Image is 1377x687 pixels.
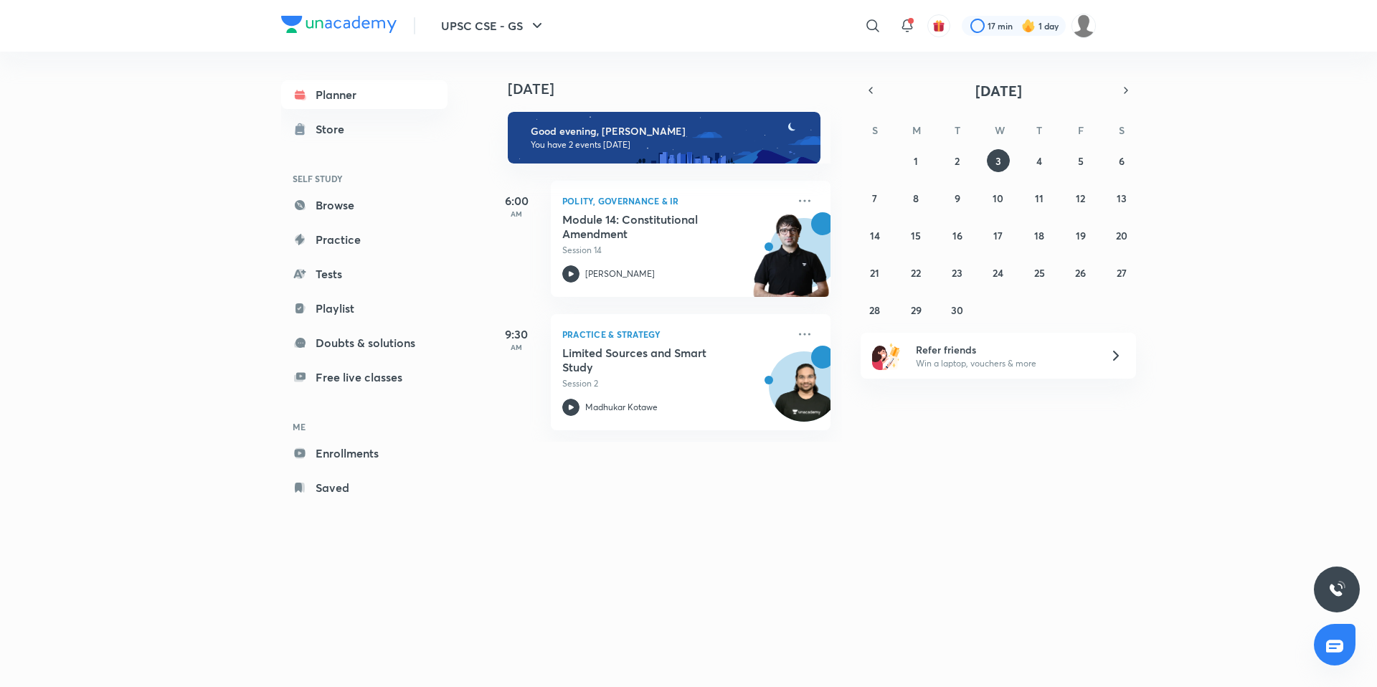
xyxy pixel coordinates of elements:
[1036,123,1042,137] abbr: Thursday
[987,261,1010,284] button: September 24, 2025
[993,229,1003,242] abbr: September 17, 2025
[863,298,886,321] button: September 28, 2025
[904,149,927,172] button: September 1, 2025
[562,212,741,241] h5: Module 14: Constitutional Amendment
[946,224,969,247] button: September 16, 2025
[1328,581,1345,598] img: ttu
[955,154,960,168] abbr: September 2, 2025
[281,191,448,219] a: Browse
[316,120,353,138] div: Store
[1110,261,1133,284] button: September 27, 2025
[1117,266,1127,280] abbr: September 27, 2025
[932,19,945,32] img: avatar
[281,294,448,323] a: Playlist
[488,209,545,218] p: AM
[281,260,448,288] a: Tests
[1078,154,1084,168] abbr: September 5, 2025
[281,166,448,191] h6: SELF STUDY
[987,186,1010,209] button: September 10, 2025
[904,261,927,284] button: September 22, 2025
[872,341,901,370] img: referral
[770,359,838,428] img: Avatar
[1028,186,1051,209] button: September 11, 2025
[1069,224,1092,247] button: September 19, 2025
[987,224,1010,247] button: September 17, 2025
[281,115,448,143] a: Store
[531,139,808,151] p: You have 2 events [DATE]
[281,225,448,254] a: Practice
[281,328,448,357] a: Doubts & solutions
[508,112,820,164] img: evening
[916,342,1092,357] h6: Refer friends
[562,377,787,390] p: Session 2
[488,343,545,351] p: AM
[1110,186,1133,209] button: September 13, 2025
[870,266,879,280] abbr: September 21, 2025
[562,244,787,257] p: Session 14
[946,149,969,172] button: September 2, 2025
[911,303,922,317] abbr: September 29, 2025
[870,229,880,242] abbr: September 14, 2025
[872,191,877,205] abbr: September 7, 2025
[1069,186,1092,209] button: September 12, 2025
[913,191,919,205] abbr: September 8, 2025
[1117,191,1127,205] abbr: September 13, 2025
[955,123,960,137] abbr: Tuesday
[1076,191,1085,205] abbr: September 12, 2025
[562,192,787,209] p: Polity, Governance & IR
[952,229,962,242] abbr: September 16, 2025
[912,123,921,137] abbr: Monday
[281,363,448,392] a: Free live classes
[1035,191,1044,205] abbr: September 11, 2025
[1069,149,1092,172] button: September 5, 2025
[955,191,960,205] abbr: September 9, 2025
[863,186,886,209] button: September 7, 2025
[752,212,831,311] img: unacademy
[946,298,969,321] button: September 30, 2025
[993,191,1003,205] abbr: September 10, 2025
[904,186,927,209] button: September 8, 2025
[1110,224,1133,247] button: September 20, 2025
[281,473,448,502] a: Saved
[869,303,880,317] abbr: September 28, 2025
[946,261,969,284] button: September 23, 2025
[585,267,655,280] p: [PERSON_NAME]
[952,266,962,280] abbr: September 23, 2025
[995,154,1001,168] abbr: September 3, 2025
[995,123,1005,137] abbr: Wednesday
[1021,19,1036,33] img: streak
[1119,123,1125,137] abbr: Saturday
[281,80,448,109] a: Planner
[1028,224,1051,247] button: September 18, 2025
[1069,261,1092,284] button: September 26, 2025
[1028,149,1051,172] button: September 4, 2025
[1116,229,1127,242] abbr: September 20, 2025
[1034,229,1044,242] abbr: September 18, 2025
[863,261,886,284] button: September 21, 2025
[281,16,397,37] a: Company Logo
[1110,149,1133,172] button: September 6, 2025
[1028,261,1051,284] button: September 25, 2025
[1071,14,1096,38] img: Ayush Kumar
[1075,266,1086,280] abbr: September 26, 2025
[488,192,545,209] h5: 6:00
[911,229,921,242] abbr: September 15, 2025
[904,298,927,321] button: September 29, 2025
[281,414,448,439] h6: ME
[987,149,1010,172] button: September 3, 2025
[562,326,787,343] p: Practice & Strategy
[508,80,845,98] h4: [DATE]
[281,439,448,468] a: Enrollments
[1076,229,1086,242] abbr: September 19, 2025
[881,80,1116,100] button: [DATE]
[531,125,808,138] h6: Good evening, [PERSON_NAME]
[916,357,1092,370] p: Win a laptop, vouchers & more
[488,326,545,343] h5: 9:30
[1036,154,1042,168] abbr: September 4, 2025
[911,266,921,280] abbr: September 22, 2025
[1034,266,1045,280] abbr: September 25, 2025
[914,154,918,168] abbr: September 1, 2025
[432,11,554,40] button: UPSC CSE - GS
[904,224,927,247] button: September 15, 2025
[1119,154,1125,168] abbr: September 6, 2025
